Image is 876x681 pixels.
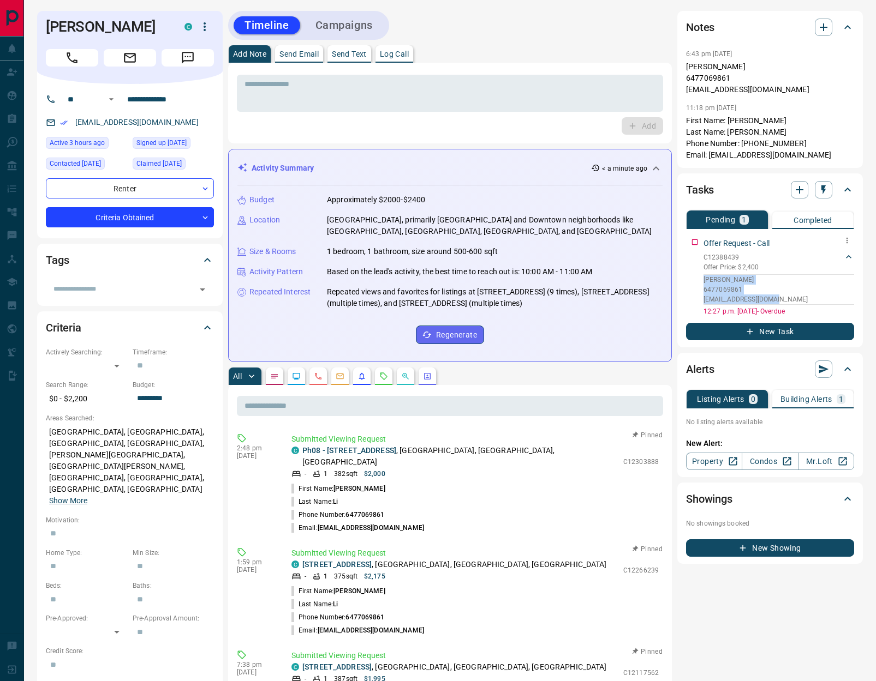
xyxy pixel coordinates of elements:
[631,430,663,440] button: Pinned
[237,566,275,574] p: [DATE]
[233,50,266,58] p: Add Note
[249,194,275,206] p: Budget
[75,118,199,126] a: [EMAIL_ADDRESS][DOMAIN_NAME]
[291,650,659,661] p: Submitted Viewing Request
[305,571,306,581] p: -
[742,216,746,224] p: 1
[333,485,385,492] span: [PERSON_NAME]
[46,390,127,408] p: $0 - $2,200
[46,347,127,357] p: Actively Searching:
[46,515,214,525] p: Motivation:
[423,372,432,381] svg: Agent Actions
[291,561,299,568] div: condos.ca
[302,661,607,673] p: , [GEOGRAPHIC_DATA], [GEOGRAPHIC_DATA], [GEOGRAPHIC_DATA]
[46,247,214,273] div: Tags
[105,93,118,106] button: Open
[291,510,385,520] p: Phone Number:
[336,372,344,381] svg: Emails
[133,613,214,623] p: Pre-Approval Amount:
[46,380,127,390] p: Search Range:
[133,347,214,357] p: Timeframe:
[237,444,275,452] p: 2:48 pm
[333,587,385,595] span: [PERSON_NAME]
[249,214,280,226] p: Location
[686,181,714,198] h2: Tasks
[686,438,854,449] p: New Alert:
[704,252,759,262] p: C12388439
[704,275,854,285] p: [PERSON_NAME]
[686,360,714,378] h2: Alerts
[46,207,214,227] div: Criteria Obtained
[291,433,659,445] p: Submitted Viewing Request
[46,548,127,558] p: Home Type:
[327,286,663,309] p: Repeated views and favorites for listings at [STREET_ADDRESS] (9 times), [STREET_ADDRESS] (multip...
[364,571,385,581] p: $2,175
[46,319,81,336] h2: Criteria
[270,372,279,381] svg: Notes
[357,372,366,381] svg: Listing Alerts
[416,326,484,344] button: Regenerate
[686,453,742,470] a: Property
[302,662,372,671] a: [STREET_ADDRESS]
[46,413,214,423] p: Areas Searched:
[46,18,168,35] h1: [PERSON_NAME]
[302,445,618,468] p: , [GEOGRAPHIC_DATA], [GEOGRAPHIC_DATA], [GEOGRAPHIC_DATA]
[704,250,854,274] div: C12388439Offer Price: $2,400
[249,246,296,257] p: Size & Rooms
[133,158,214,173] div: Mon Feb 12 2018
[46,49,98,67] span: Call
[291,523,424,533] p: Email:
[697,395,744,403] p: Listing Alerts
[291,586,385,596] p: First Name:
[401,372,410,381] svg: Opportunities
[686,490,732,508] h2: Showings
[133,380,214,390] p: Budget:
[686,323,854,340] button: New Task
[291,547,659,559] p: Submitted Viewing Request
[46,613,127,623] p: Pre-Approved:
[133,581,214,590] p: Baths:
[704,306,854,316] p: 12:27 p.m. [DATE] - Overdue
[623,565,659,575] p: C12266239
[46,423,214,510] p: [GEOGRAPHIC_DATA], [GEOGRAPHIC_DATA], [GEOGRAPHIC_DATA], [GEOGRAPHIC_DATA], [PERSON_NAME][GEOGRAP...
[46,158,127,173] div: Mon Aug 18 2025
[333,498,338,505] span: Li
[327,194,425,206] p: Approximately $2000-$2400
[279,50,319,58] p: Send Email
[704,285,854,294] p: 6477069861
[46,315,214,341] div: Criteria
[631,647,663,656] button: Pinned
[345,613,384,621] span: 6477069861
[324,469,327,479] p: 1
[686,19,714,36] h2: Notes
[345,511,384,519] span: 6477069861
[104,49,156,67] span: Email
[136,158,182,169] span: Claimed [DATE]
[751,395,755,403] p: 0
[291,663,299,671] div: condos.ca
[686,104,736,112] p: 11:18 pm [DATE]
[291,625,424,635] p: Email:
[686,14,854,40] div: Notes
[706,216,735,224] p: Pending
[379,372,388,381] svg: Requests
[686,417,854,427] p: No listing alerts available
[686,486,854,512] div: Showings
[704,294,854,304] p: [EMAIL_ADDRESS][DOMAIN_NAME]
[686,519,854,528] p: No showings booked
[686,539,854,557] button: New Showing
[234,16,300,34] button: Timeline
[46,581,127,590] p: Beds:
[237,452,275,460] p: [DATE]
[291,497,338,507] p: Last Name:
[291,484,385,493] p: First Name:
[46,137,127,152] div: Fri Sep 12 2025
[237,661,275,668] p: 7:38 pm
[49,495,87,507] button: Show More
[237,158,663,178] div: Activity Summary< a minute ago
[839,395,843,403] p: 1
[133,137,214,152] div: Mon Dec 19 2016
[46,178,214,198] div: Renter
[292,372,301,381] svg: Lead Browsing Activity
[305,16,384,34] button: Campaigns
